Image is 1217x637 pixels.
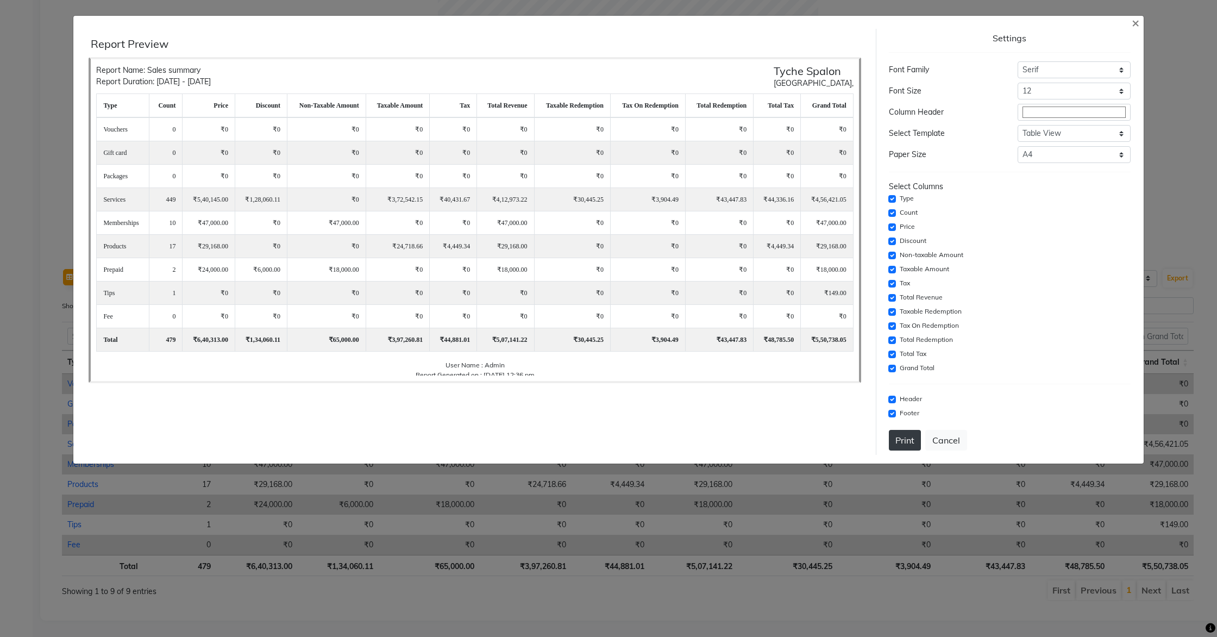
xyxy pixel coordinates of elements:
td: ₹0 [801,141,854,165]
td: ₹0 [183,141,235,165]
label: Tax [900,278,910,288]
th: grand total [801,94,854,118]
th: tax on redemption [610,94,685,118]
td: ₹18,000.00 [287,258,366,282]
td: ₹0 [183,165,235,188]
td: ₹0 [366,305,430,328]
td: ₹0 [287,282,366,305]
div: Column Header [881,107,1009,118]
div: Report Preview [91,38,867,51]
td: ₹40,431.67 [430,188,477,211]
td: 10 [149,211,183,235]
td: ₹47,000.00 [801,211,854,235]
td: ₹3,72,542.15 [366,188,430,211]
td: ₹0 [534,117,610,141]
td: ₹24,718.66 [366,235,430,258]
td: ₹0 [366,211,430,235]
td: ₹149.00 [801,282,854,305]
td: ₹0 [610,258,685,282]
td: ₹0 [610,305,685,328]
td: ₹0 [366,282,430,305]
td: ₹0 [287,305,366,328]
td: ₹1,28,060.11 [235,188,287,211]
td: Vouchers [97,117,149,141]
label: Price [900,222,915,232]
button: Cancel [925,430,967,451]
td: ₹0 [366,258,430,282]
td: ₹29,168.00 [477,235,534,258]
td: ₹3,97,260.81 [366,328,430,352]
td: ₹0 [235,117,287,141]
td: ₹0 [235,282,287,305]
td: ₹0 [801,305,854,328]
td: Packages [97,165,149,188]
th: total redemption [685,94,753,118]
td: ₹0 [430,305,477,328]
td: ₹0 [430,165,477,188]
label: Count [900,208,918,217]
h5: Tyche Spalon [774,65,854,78]
span: × [1132,14,1139,30]
div: Select Columns [889,181,1131,192]
td: ₹0 [610,117,685,141]
td: ₹18,000.00 [477,258,534,282]
td: ₹0 [430,141,477,165]
td: 17 [149,235,183,258]
td: ₹30,445.25 [534,188,610,211]
td: ₹5,50,738.05 [801,328,854,352]
td: ₹0 [235,141,287,165]
td: ₹0 [754,117,801,141]
td: ₹0 [685,282,753,305]
td: ₹65,000.00 [287,328,366,352]
td: ₹43,447.83 [685,328,753,352]
td: ₹47,000.00 [477,211,534,235]
td: ₹44,881.01 [430,328,477,352]
td: 449 [149,188,183,211]
td: ₹1,34,060.11 [235,328,287,352]
td: Services [97,188,149,211]
th: non-taxable amount [287,94,366,118]
label: Header [900,394,922,404]
td: ₹43,447.83 [685,188,753,211]
td: 0 [149,305,183,328]
div: Report Duration: [DATE] - [DATE] [96,76,211,88]
td: 0 [149,165,183,188]
label: Discount [900,236,926,246]
td: ₹18,000.00 [801,258,854,282]
td: ₹0 [534,235,610,258]
td: ₹4,449.34 [430,235,477,258]
td: ₹0 [685,165,753,188]
th: discount [235,94,287,118]
td: Prepaid [97,258,149,282]
th: total revenue [477,94,534,118]
td: ₹3,904.49 [610,328,685,352]
td: ₹30,445.25 [534,328,610,352]
td: ₹0 [235,165,287,188]
td: ₹0 [287,141,366,165]
td: ₹0 [685,211,753,235]
div: User Name : Admin [96,360,853,370]
td: ₹0 [477,165,534,188]
td: ₹0 [235,235,287,258]
td: ₹0 [685,141,753,165]
td: 479 [149,328,183,352]
td: ₹0 [366,117,430,141]
td: ₹0 [801,117,854,141]
div: [GEOGRAPHIC_DATA], [774,78,854,89]
td: ₹0 [754,258,801,282]
td: ₹0 [430,117,477,141]
div: Report Generated on : [DATE] 12:36 pm [96,370,853,380]
td: ₹4,449.34 [754,235,801,258]
td: ₹5,07,141.22 [477,328,534,352]
td: ₹0 [685,235,753,258]
label: Taxable Amount [900,264,949,274]
td: 1 [149,282,183,305]
div: Font Size [881,85,1009,97]
td: ₹0 [366,165,430,188]
td: ₹0 [801,165,854,188]
td: ₹0 [430,258,477,282]
td: ₹0 [183,117,235,141]
th: count [149,94,183,118]
th: tax [430,94,477,118]
td: ₹29,168.00 [801,235,854,258]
